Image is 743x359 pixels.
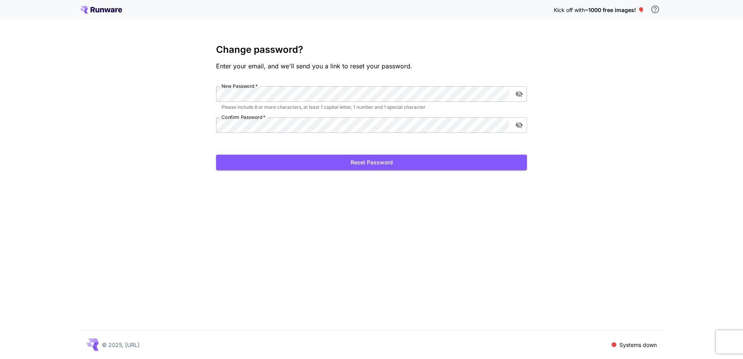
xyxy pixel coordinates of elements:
span: ~1000 free images! 🎈 [585,7,644,13]
button: Reset Password [216,155,527,171]
h3: Change password? [216,44,527,55]
p: Enter your email, and we'll send you a link to reset your password. [216,61,527,71]
label: New Password [222,83,258,89]
button: toggle password visibility [512,87,526,101]
p: © 2025, [URL] [102,341,140,349]
button: toggle password visibility [512,118,526,132]
span: Kick off with [554,7,585,13]
p: Please include 8 or more characters, at least 1 capital letter, 1 number and 1 special character [222,103,521,111]
button: In order to qualify for free credit, you need to sign up with a business email address and click ... [647,2,663,17]
label: Confirm Password [222,114,265,120]
p: Systems down [619,341,657,349]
